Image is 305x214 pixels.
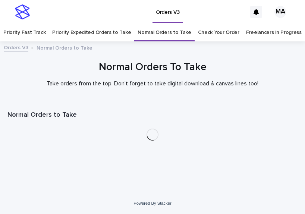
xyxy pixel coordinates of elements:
a: Normal Orders to Take [138,24,191,41]
a: Priority Expedited Orders to Take [52,24,131,41]
div: MA [274,6,286,18]
p: Normal Orders to Take [37,43,92,51]
a: Check Your Order [198,24,239,41]
a: Orders V3 [4,43,28,51]
a: Freelancers in Progress [246,24,302,41]
img: stacker-logo-s-only.png [15,4,30,19]
h1: Normal Orders to Take [7,111,298,120]
h1: Normal Orders To Take [7,60,298,74]
a: Powered By Stacker [133,201,171,205]
p: Take orders from the top. Don't forget to take digital download & canvas lines too! [7,80,298,87]
a: Priority Fast Track [3,24,45,41]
